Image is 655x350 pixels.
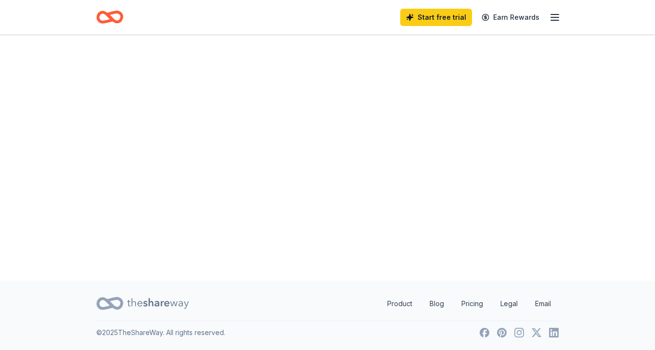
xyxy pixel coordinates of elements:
[422,294,452,313] a: Blog
[96,327,225,338] p: © 2025 TheShareWay. All rights reserved.
[454,294,491,313] a: Pricing
[476,9,545,26] a: Earn Rewards
[380,294,559,313] nav: quick links
[96,6,123,28] a: Home
[493,294,525,313] a: Legal
[400,9,472,26] a: Start free trial
[527,294,559,313] a: Email
[380,294,420,313] a: Product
